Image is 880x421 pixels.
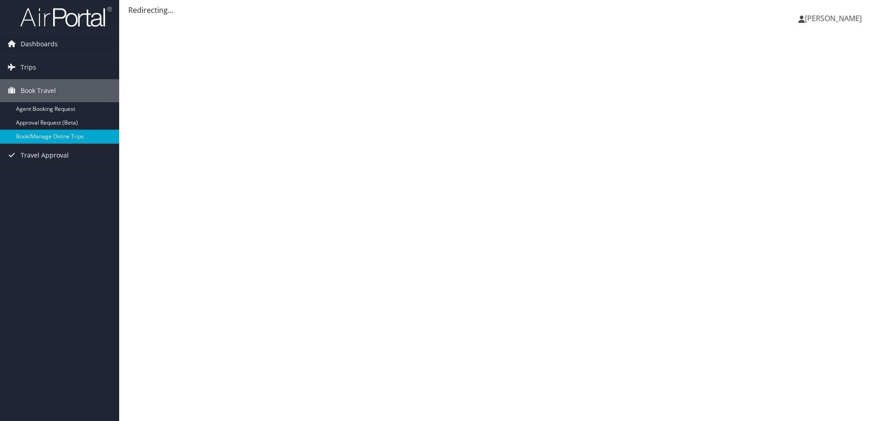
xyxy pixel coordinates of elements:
[21,56,36,79] span: Trips
[20,6,112,27] img: airportal-logo.png
[21,79,56,102] span: Book Travel
[128,5,871,16] div: Redirecting...
[21,33,58,55] span: Dashboards
[21,144,69,167] span: Travel Approval
[805,13,862,23] span: [PERSON_NAME]
[798,5,871,32] a: [PERSON_NAME]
